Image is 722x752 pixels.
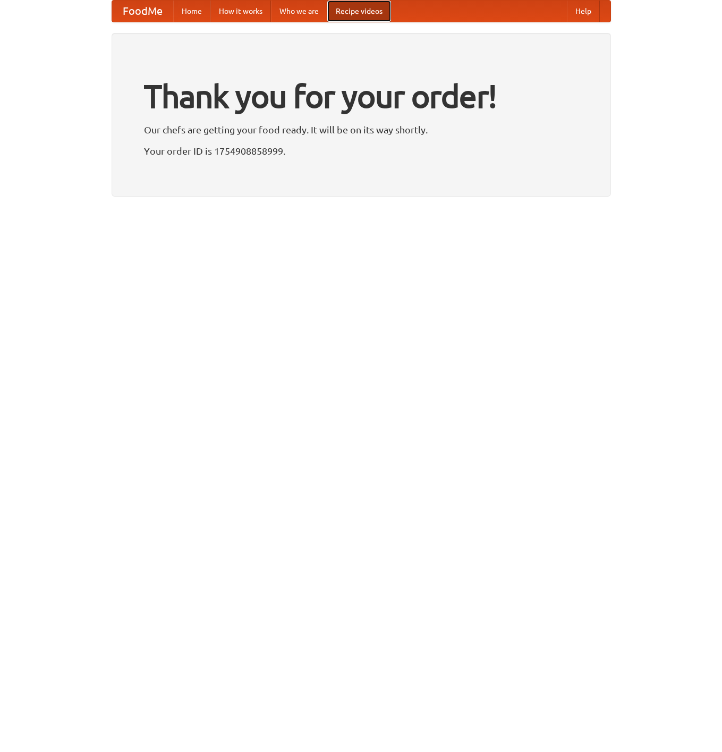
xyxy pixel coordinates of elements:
[144,122,579,138] p: Our chefs are getting your food ready. It will be on its way shortly.
[112,1,173,22] a: FoodMe
[327,1,391,22] a: Recipe videos
[210,1,271,22] a: How it works
[144,71,579,122] h1: Thank you for your order!
[567,1,600,22] a: Help
[144,143,579,159] p: Your order ID is 1754908858999.
[271,1,327,22] a: Who we are
[173,1,210,22] a: Home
